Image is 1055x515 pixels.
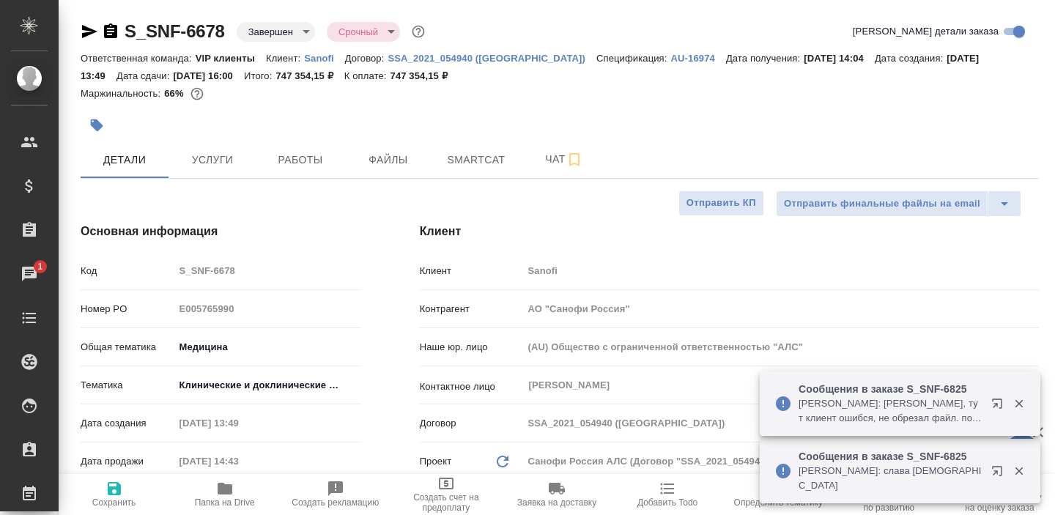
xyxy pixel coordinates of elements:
[784,196,980,212] span: Отправить финальные файлы на email
[334,26,382,38] button: Срочный
[804,53,875,64] p: [DATE] 14:04
[390,70,459,81] p: 747 354,15 ₽
[409,22,428,41] button: Доп статусы указывают на важность/срочность заказа
[353,151,423,169] span: Файлы
[799,464,982,493] p: [PERSON_NAME]: слава [DEMOGRAPHIC_DATA]
[81,23,98,40] button: Скопировать ссылку для ЯМессенджера
[173,70,244,81] p: [DATE] 16:00
[164,88,187,99] p: 66%
[420,454,452,469] p: Проект
[441,151,511,169] span: Smartcat
[265,151,336,169] span: Работы
[853,24,999,39] span: [PERSON_NAME] детали заказа
[637,497,697,508] span: Добавить Todo
[92,497,136,508] span: Сохранить
[388,53,596,64] p: SSA_2021_054940 ([GEOGRAPHIC_DATA])
[266,53,304,64] p: Клиент:
[89,151,160,169] span: Детали
[304,51,345,64] a: Sanofi
[529,150,599,168] span: Чат
[776,190,988,217] button: Отправить финальные файлы на email
[1004,397,1034,410] button: Закрыть
[81,88,164,99] p: Маржинальность:
[982,389,1018,424] button: Открыть в новой вкладке
[174,373,361,398] div: Клинические и доклинические исследования
[244,26,297,38] button: Завершен
[344,70,390,81] p: К оплате:
[81,340,174,355] p: Общая тематика
[116,70,173,81] p: Дата сдачи:
[799,396,982,426] p: [PERSON_NAME]: [PERSON_NAME], тут клиент ошибся, не обрезал файл. подверстываем только до 171 стр...
[523,298,1039,319] input: Пустое поле
[29,259,51,274] span: 1
[671,51,726,64] a: AU-16974
[523,336,1039,357] input: Пустое поле
[177,151,248,169] span: Услуги
[81,264,174,278] p: Код
[304,53,345,64] p: Sanofi
[799,449,982,464] p: Сообщения в заказе S_SNF-6825
[345,53,388,64] p: Договор:
[501,474,612,515] button: Заявка на доставку
[81,454,174,469] p: Дата продажи
[734,497,823,508] span: Определить тематику
[195,497,255,508] span: Папка на Drive
[596,53,670,64] p: Спецификация:
[81,109,113,141] button: Добавить тэг
[81,416,174,431] p: Дата создания
[102,23,119,40] button: Скопировать ссылку
[420,223,1039,240] h4: Клиент
[244,70,275,81] p: Итого:
[875,53,947,64] p: Дата создания:
[81,302,174,316] p: Номер PO
[671,53,726,64] p: AU-16974
[81,223,361,240] h4: Основная информация
[169,474,280,515] button: Папка на Drive
[678,190,764,216] button: Отправить КП
[275,70,344,81] p: 747 354,15 ₽
[726,53,804,64] p: Дата получения:
[523,449,1039,474] div: Санофи Россия АЛС (Договор "SSA_2021_054940 ([GEOGRAPHIC_DATA])", контрагент "АО "Санофи Россия"")
[399,492,492,513] span: Создать счет на предоплату
[1004,464,1034,478] button: Закрыть
[196,53,266,64] p: VIP клиенты
[420,416,523,431] p: Договор
[612,474,723,515] button: Добавить Todo
[327,22,400,42] div: Завершен
[982,456,1018,492] button: Открыть в новой вкладке
[420,302,523,316] p: Контрагент
[723,474,834,515] button: Определить тематику
[4,256,55,292] a: 1
[174,298,361,319] input: Пустое поле
[523,412,1039,434] input: Пустое поле
[420,340,523,355] p: Наше юр. лицо
[388,51,596,64] a: SSA_2021_054940 ([GEOGRAPHIC_DATA])
[390,474,501,515] button: Создать счет на предоплату
[174,412,303,434] input: Пустое поле
[517,497,596,508] span: Заявка на доставку
[566,151,583,168] svg: Подписаться
[174,335,361,360] div: Медицина
[237,22,315,42] div: Завершен
[420,379,523,394] p: Контактное лицо
[686,195,756,212] span: Отправить КП
[59,474,169,515] button: Сохранить
[81,378,174,393] p: Тематика
[776,190,1021,217] div: split button
[125,21,225,41] a: S_SNF-6678
[174,260,361,281] input: Пустое поле
[188,84,207,103] button: 213127.82 RUB;
[280,474,390,515] button: Создать рекламацию
[523,260,1039,281] input: Пустое поле
[799,382,982,396] p: Сообщения в заказе S_SNF-6825
[292,497,379,508] span: Создать рекламацию
[420,264,523,278] p: Клиент
[174,451,303,472] input: Пустое поле
[81,53,196,64] p: Ответственная команда:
